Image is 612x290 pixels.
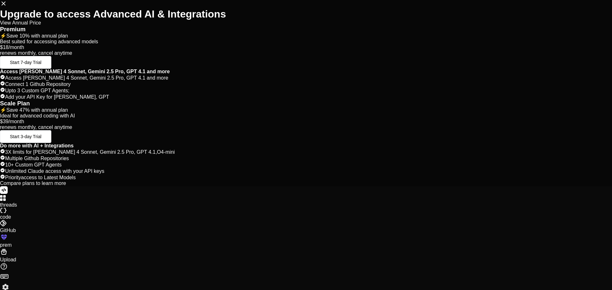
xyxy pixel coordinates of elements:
span: Access [PERSON_NAME] 4 Sonnet, Gemini 2.5 Pro, GPT 4.1 and more [5,75,168,81]
span: with your API keys [5,168,104,174]
span: 3X limits for [PERSON_NAME] 4 Sonnet, Gemini 2.5 Pro, GPT 4.1, [5,149,157,155]
span: Unlimited Claude access [5,168,63,174]
span: Save 47% [6,107,30,113]
span: Save 10% [6,33,30,39]
span: Multiple Github Repositories [5,156,69,161]
span: Start 3-day Trial [10,134,41,139]
span: Priority [5,175,21,180]
span: Upto 3 Custom GPT Agents; [5,88,69,93]
span: Start 7-day Trial [10,60,41,65]
span: 10+ Custom GPT Agents [5,162,62,167]
span: Connect 1 Github Repository [5,81,70,87]
span: access to Latest Models [5,175,76,180]
span: O4-mini [5,149,175,155]
span: Add your API Key for [PERSON_NAME], GPT [5,94,109,100]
